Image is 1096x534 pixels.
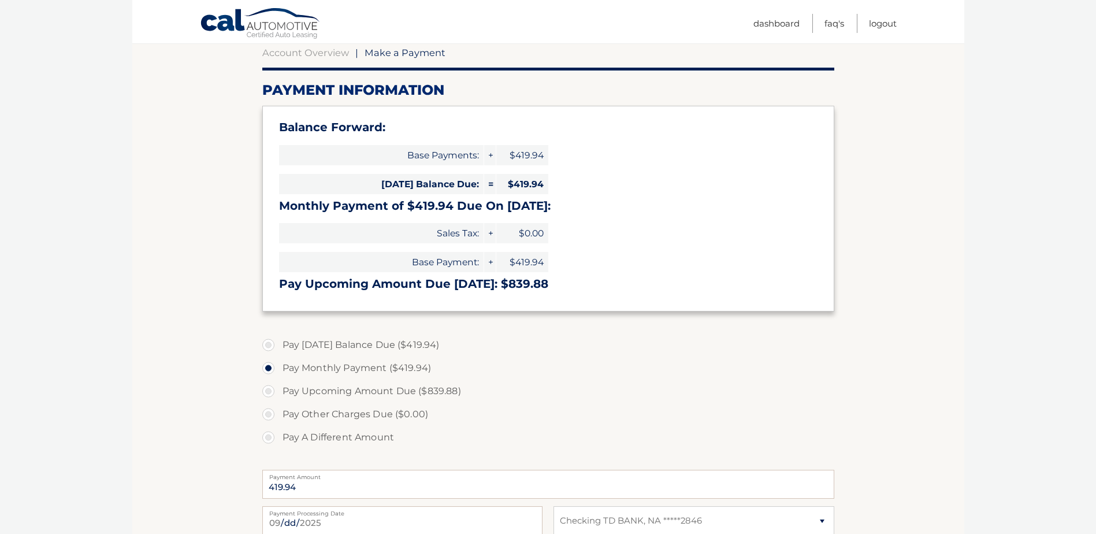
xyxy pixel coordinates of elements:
span: Sales Tax: [279,223,484,243]
span: [DATE] Balance Due: [279,174,484,194]
span: + [484,252,496,272]
span: + [484,223,496,243]
span: $419.94 [496,174,548,194]
span: | [355,47,358,58]
h2: Payment Information [262,81,834,99]
span: Base Payment: [279,252,484,272]
label: Pay [DATE] Balance Due ($419.94) [262,333,834,357]
span: $0.00 [496,223,548,243]
span: Base Payments: [279,145,484,165]
input: Payment Amount [262,470,834,499]
h3: Pay Upcoming Amount Due [DATE]: $839.88 [279,277,818,291]
a: Logout [869,14,897,33]
a: Dashboard [753,14,800,33]
span: + [484,145,496,165]
label: Payment Amount [262,470,834,479]
span: $419.94 [496,145,548,165]
a: Account Overview [262,47,349,58]
label: Payment Processing Date [262,506,543,516]
span: $419.94 [496,252,548,272]
span: Make a Payment [365,47,445,58]
label: Pay Monthly Payment ($419.94) [262,357,834,380]
a: FAQ's [824,14,844,33]
label: Pay Upcoming Amount Due ($839.88) [262,380,834,403]
span: = [484,174,496,194]
h3: Balance Forward: [279,120,818,135]
label: Pay Other Charges Due ($0.00) [262,403,834,426]
h3: Monthly Payment of $419.94 Due On [DATE]: [279,199,818,213]
a: Cal Automotive [200,8,321,41]
label: Pay A Different Amount [262,426,834,449]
